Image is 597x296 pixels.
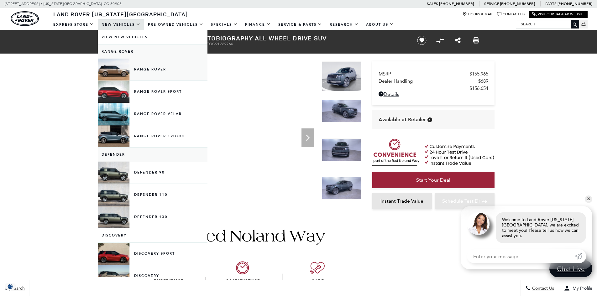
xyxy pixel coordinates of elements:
a: land-rover [11,11,39,26]
a: Share this New 2025 Range Rover Autobiography All Wheel Drive SUV [455,37,461,44]
a: Print this New 2025 Range Rover Autobiography All Wheel Drive SUV [473,37,479,44]
a: View New Vehicles [98,30,207,44]
a: Specials [207,19,241,30]
input: Search [516,20,579,28]
a: Pre-Owned Vehicles [144,19,207,30]
span: Parts [545,2,557,6]
div: Vehicle is in stock and ready for immediate delivery. Due to demand, availability is subject to c... [427,117,432,122]
a: Submit [575,249,586,263]
a: Dealer Handling $689 [379,78,488,84]
span: Stock: [205,42,218,46]
section: Click to Open Cookie Consent Modal [3,283,18,290]
a: Defender 130 [98,206,207,228]
span: Instant Trade Value [380,198,423,204]
a: Land Rover [US_STATE][GEOGRAPHIC_DATA] [50,10,192,18]
a: Discovery Sport [98,243,207,265]
img: New 2025 Belgravia Green LAND ROVER Autobiography image 3 [322,138,361,161]
a: Defender 110 [98,184,207,206]
div: Welcome to Land Rover [US_STATE][GEOGRAPHIC_DATA], we are excited to meet you! Please tell us how... [496,212,586,243]
span: $156,654 [469,86,488,91]
button: Open user profile menu [559,280,597,296]
a: Contact Us [497,12,525,17]
span: $689 [478,78,488,84]
a: Research [326,19,362,30]
img: Opt-Out Icon [3,283,18,290]
img: Agent profile photo [467,212,490,235]
button: Compare Vehicle [435,36,445,45]
a: Finance [241,19,275,30]
a: Details [379,91,488,97]
img: New 2025 Belgravia Green LAND ROVER Autobiography image 4 [322,177,361,200]
a: Range Rover [98,59,207,80]
span: $155,965 [469,71,488,77]
span: Schedule Test Drive [442,198,487,204]
a: EXPRESS STORE [50,19,98,30]
a: [PHONE_NUMBER] [439,1,474,6]
a: Hours & Map [463,12,492,17]
img: New 2025 Belgravia Green LAND ROVER Autobiography image 1 [322,61,361,91]
h1: 2025 Range Rover Autobiography All Wheel Drive SUV [120,35,407,42]
a: Range Rover Sport [98,81,207,103]
a: Defender 90 [98,162,207,184]
a: Start Your Deal [372,172,495,188]
a: New Vehicles [98,19,144,30]
a: [STREET_ADDRESS] • [US_STATE][GEOGRAPHIC_DATA], CO 80905 [5,2,122,6]
a: Range Rover [98,44,207,59]
a: [PHONE_NUMBER] [500,1,535,6]
button: Save vehicle [415,35,429,45]
span: Contact Us [531,286,554,291]
span: Sales [427,2,438,6]
a: Defender [98,148,207,162]
div: Next [301,128,314,147]
a: Visit Our Jaguar Website [532,12,585,17]
a: Range Rover Velar [98,103,207,125]
span: Dealer Handling [379,78,478,84]
a: Schedule Test Drive [435,193,495,209]
nav: Main Navigation [50,19,398,30]
span: Land Rover [US_STATE][GEOGRAPHIC_DATA] [53,10,188,18]
span: L269766 [218,42,233,46]
a: Service & Parts [275,19,326,30]
a: Range Rover Evoque [98,125,207,147]
span: My Profile [570,286,592,291]
span: Service [484,2,499,6]
img: Land Rover [11,11,39,26]
a: Discovery [98,265,207,287]
span: Available at Retailer [379,116,426,123]
a: [PHONE_NUMBER] [558,1,592,6]
a: Instant Trade Value [372,193,432,209]
span: MSRP [379,71,469,77]
a: $156,654 [379,86,488,91]
input: Enter your message [467,249,575,263]
span: Start Your Deal [416,177,450,183]
a: About Us [362,19,398,30]
a: Discovery [98,228,207,242]
iframe: Interactive Walkaround/Photo gallery of the vehicle/product [120,61,317,209]
img: New 2025 Belgravia Green LAND ROVER Autobiography image 2 [322,100,361,122]
a: MSRP $155,965 [379,71,488,77]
